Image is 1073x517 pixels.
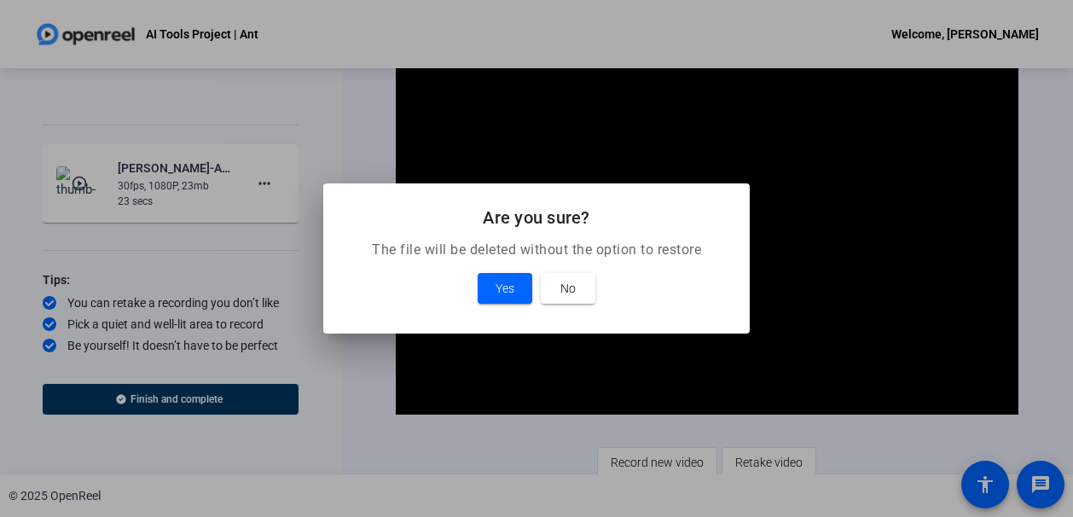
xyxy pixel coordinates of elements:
[560,278,576,299] span: No
[344,240,729,260] p: The file will be deleted without the option to restore
[478,273,532,304] button: Yes
[344,204,729,231] h2: Are you sure?
[541,273,595,304] button: No
[496,278,514,299] span: Yes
